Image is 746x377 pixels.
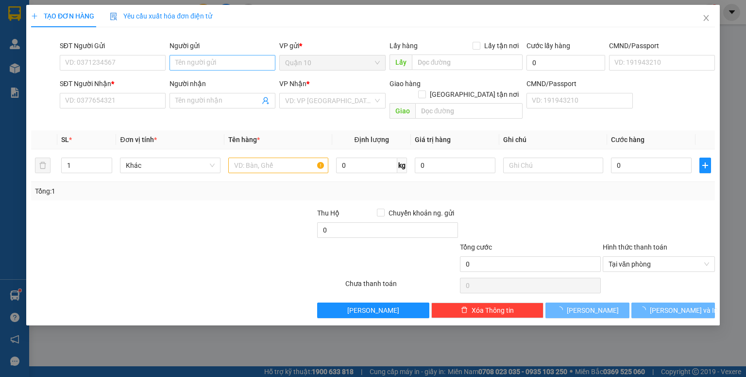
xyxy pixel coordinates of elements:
[460,243,492,251] span: Tổng cước
[411,54,523,70] input: Dọc đường
[609,40,715,51] div: CMND/Passport
[389,103,415,119] span: Giao
[426,89,523,100] span: [GEOGRAPHIC_DATA] tận nơi
[397,158,407,173] span: kg
[545,303,629,318] button: [PERSON_NAME]
[31,13,38,19] span: plus
[389,42,417,50] span: Lấy hàng
[354,136,389,144] span: Định lượng
[344,278,458,295] div: Chưa thanh toán
[285,55,379,70] span: Quận 10
[415,103,523,119] input: Dọc đường
[60,40,166,51] div: SĐT Người Gửi
[639,306,650,313] span: loading
[389,54,411,70] span: Lấy
[603,243,667,251] label: Hình thức thanh toán
[170,78,275,89] div: Người nhận
[503,158,603,173] input: Ghi Chú
[35,186,288,197] div: Tổng: 1
[385,208,458,218] span: Chuyển khoản ng. gửi
[499,130,607,149] th: Ghi chú
[126,158,214,173] span: Khác
[279,40,385,51] div: VP gửi
[431,303,543,318] button: deleteXóa Thông tin
[347,305,399,316] span: [PERSON_NAME]
[60,78,166,89] div: SĐT Người Nhận
[228,158,328,173] input: VD: Bàn, Ghế
[120,136,156,144] span: Đơn vị tính
[526,78,632,89] div: CMND/Passport
[556,306,567,313] span: loading
[317,209,339,217] span: Thu Hộ
[279,80,306,88] span: VP Nhận
[611,136,644,144] span: Cước hàng
[700,162,711,169] span: plus
[317,303,429,318] button: [PERSON_NAME]
[110,13,118,20] img: icon
[609,257,709,271] span: Tại văn phòng
[472,305,514,316] span: Xóa Thông tin
[567,305,619,316] span: [PERSON_NAME]
[61,136,69,144] span: SL
[526,55,605,71] input: Cước lấy hàng
[461,306,468,314] span: delete
[262,97,270,105] span: user-add
[650,305,718,316] span: [PERSON_NAME] và In
[31,12,94,20] span: TẠO ĐƠN HÀNG
[35,158,51,173] button: delete
[526,42,570,50] label: Cước lấy hàng
[480,40,523,51] span: Lấy tận nơi
[699,158,711,173] button: plus
[110,12,212,20] span: Yêu cầu xuất hóa đơn điện tử
[702,14,710,22] span: close
[389,80,420,88] span: Giao hàng
[170,40,275,51] div: Người gửi
[631,303,715,318] button: [PERSON_NAME] và In
[228,136,260,144] span: Tên hàng
[415,136,451,144] span: Giá trị hàng
[415,158,495,173] input: 0
[693,5,720,32] button: Close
